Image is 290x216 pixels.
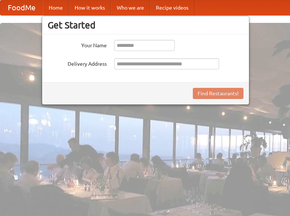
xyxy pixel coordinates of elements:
[0,0,43,15] a: FoodMe
[48,40,107,49] label: Your Name
[43,0,69,15] a: Home
[48,58,107,68] label: Delivery Address
[69,0,111,15] a: How it works
[48,20,243,31] h3: Get Started
[193,88,243,99] button: Find Restaurants!
[150,0,194,15] a: Recipe videos
[111,0,150,15] a: Who we are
